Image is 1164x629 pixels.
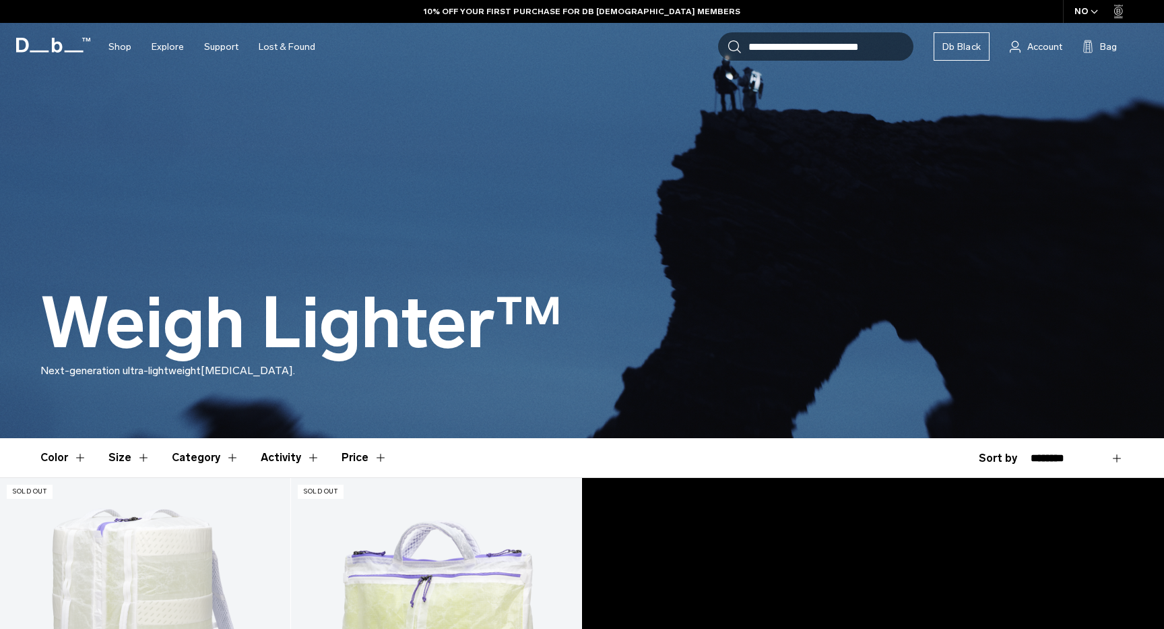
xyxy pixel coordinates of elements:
p: Sold Out [7,485,53,499]
button: Toggle Price [342,438,387,477]
a: Shop [108,23,131,71]
span: [MEDICAL_DATA]. [201,364,295,377]
a: Account [1010,38,1062,55]
span: Next-generation ultra-lightweight [40,364,201,377]
a: 10% OFF YOUR FIRST PURCHASE FOR DB [DEMOGRAPHIC_DATA] MEMBERS [424,5,740,18]
button: Toggle Filter [40,438,87,477]
nav: Main Navigation [98,23,325,71]
h1: Weigh Lighter™ [40,284,562,363]
p: Sold Out [298,485,344,499]
button: Toggle Filter [108,438,150,477]
button: Toggle Filter [261,438,320,477]
button: Toggle Filter [172,438,239,477]
button: Bag [1082,38,1117,55]
a: Explore [152,23,184,71]
a: Lost & Found [259,23,315,71]
a: Db Black [934,32,990,61]
span: Bag [1100,40,1117,54]
a: Support [204,23,238,71]
span: Account [1027,40,1062,54]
